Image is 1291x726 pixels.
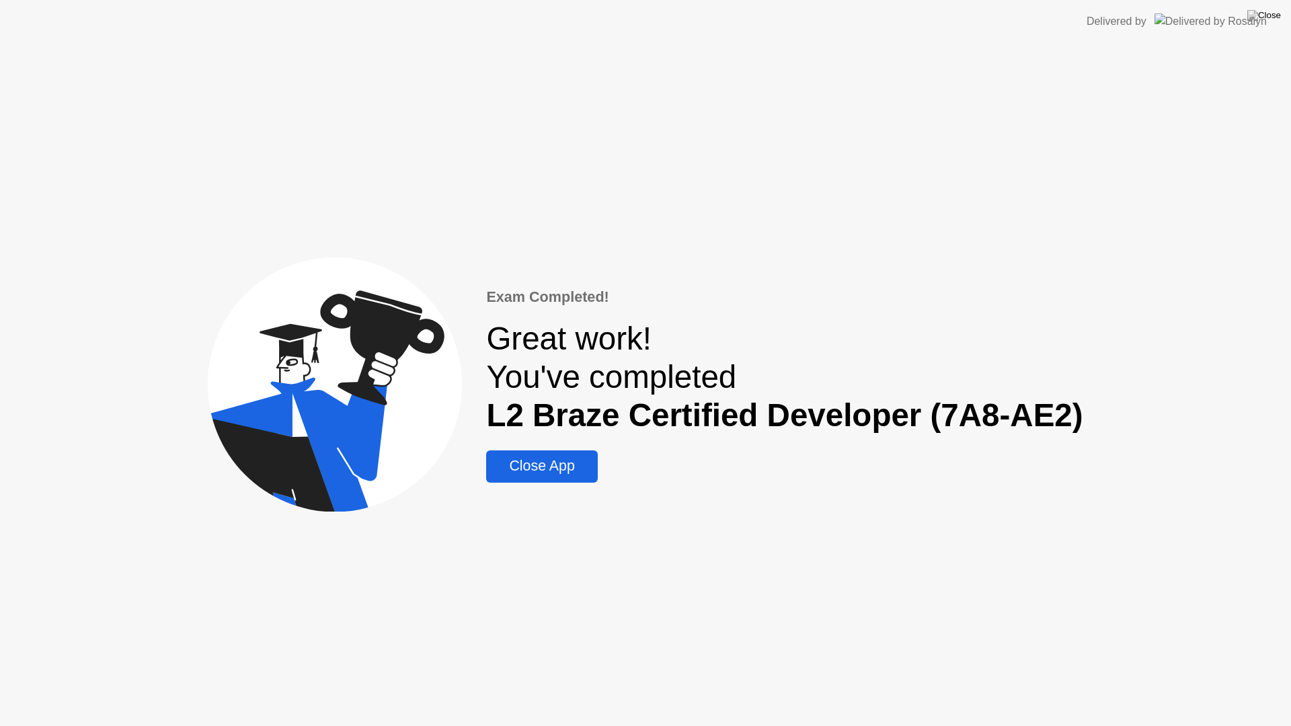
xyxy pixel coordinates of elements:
[486,286,1083,308] div: Exam Completed!
[490,458,593,475] div: Close App
[486,319,1083,434] div: Great work! You've completed
[1155,13,1267,29] img: Delivered by Rosalyn
[486,397,1083,433] b: L2 Braze Certified Developer (7A8-AE2)
[1087,13,1146,30] div: Delivered by
[486,450,597,483] button: Close App
[1247,10,1281,21] img: Close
